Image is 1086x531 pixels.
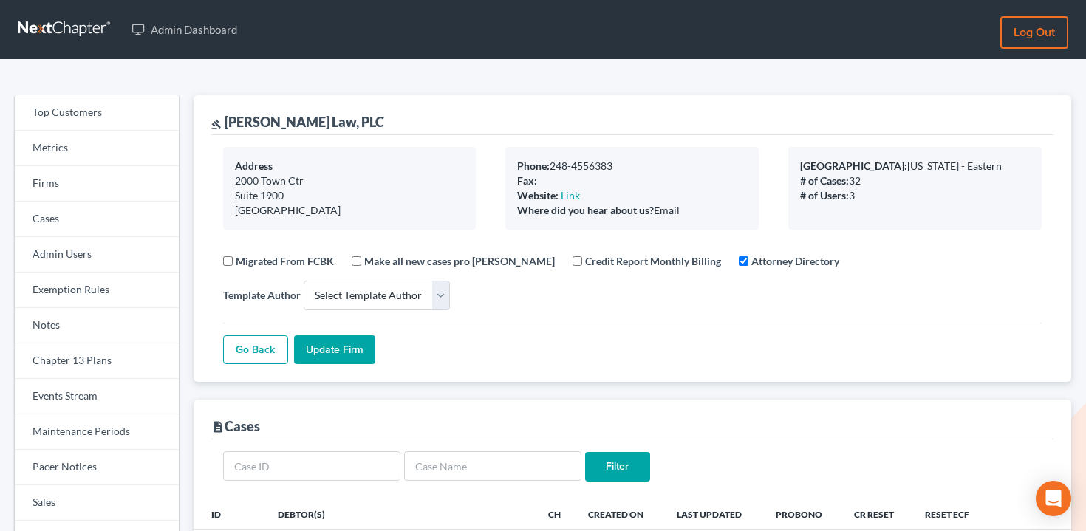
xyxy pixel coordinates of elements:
[15,379,179,414] a: Events Stream
[223,287,301,303] label: Template Author
[235,203,465,218] div: [GEOGRAPHIC_DATA]
[764,499,842,529] th: ProBono
[576,499,664,529] th: Created On
[364,253,555,269] label: Make all new cases pro [PERSON_NAME]
[294,335,375,365] input: Update Firm
[800,174,1030,188] div: 32
[223,335,288,365] a: Go Back
[15,95,179,131] a: Top Customers
[517,160,550,172] b: Phone:
[517,189,559,202] b: Website:
[15,343,179,379] a: Chapter 13 Plans
[800,160,907,172] b: [GEOGRAPHIC_DATA]:
[15,202,179,237] a: Cases
[236,253,334,269] label: Migrated From FCBK
[404,451,581,481] input: Case Name
[235,174,465,188] div: 2000 Town Ctr
[223,451,400,481] input: Case ID
[1000,16,1068,49] a: Log out
[15,450,179,485] a: Pacer Notices
[800,174,849,187] b: # of Cases:
[751,253,839,269] label: Attorney Directory
[585,253,721,269] label: Credit Report Monthly Billing
[15,166,179,202] a: Firms
[1036,481,1071,516] div: Open Intercom Messenger
[211,420,225,434] i: description
[211,417,260,435] div: Cases
[15,414,179,450] a: Maintenance Periods
[517,159,747,174] div: 248-4556383
[15,273,179,308] a: Exemption Rules
[517,203,747,218] div: Email
[235,188,465,203] div: Suite 1900
[15,131,179,166] a: Metrics
[15,237,179,273] a: Admin Users
[842,499,913,529] th: CR Reset
[517,204,654,216] b: Where did you hear about us?
[211,119,222,129] i: gavel
[913,499,989,529] th: Reset ECF
[561,189,580,202] a: Link
[800,189,849,202] b: # of Users:
[517,174,537,187] b: Fax:
[665,499,764,529] th: Last Updated
[211,113,384,131] div: [PERSON_NAME] Law, PLC
[266,499,536,529] th: Debtor(s)
[124,16,245,43] a: Admin Dashboard
[235,160,273,172] b: Address
[800,188,1030,203] div: 3
[15,308,179,343] a: Notes
[194,499,266,529] th: ID
[536,499,577,529] th: Ch
[15,485,179,521] a: Sales
[800,159,1030,174] div: [US_STATE] - Eastern
[585,452,650,482] input: Filter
